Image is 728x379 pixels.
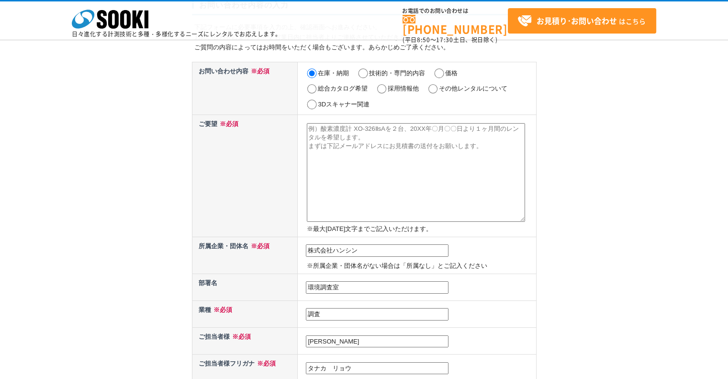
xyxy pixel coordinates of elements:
p: 日々進化する計測技術と多種・多様化するニーズにレンタルでお応えします。 [72,31,281,37]
p: ※最大[DATE]文字までご記入いただけます。 [307,224,534,234]
label: 在庫・納期 [318,69,349,77]
p: ※所属企業・団体名がない場合は「所属なし」とご記入ください [307,261,534,271]
span: ※必須 [248,68,269,75]
a: お見積り･お問い合わせはこちら [508,8,656,34]
span: ※必須 [217,120,238,127]
label: 3Dスキャナー関連 [318,101,370,108]
input: 例）株式会社ソーキ [306,244,448,257]
span: はこちら [517,14,646,28]
input: 例）ソーキ タロウ [306,362,448,375]
span: 17:30 [436,35,453,44]
th: ご要望 [192,115,298,237]
a: [PHONE_NUMBER] [403,15,508,34]
span: ※必須 [230,333,251,340]
span: お電話でのお問い合わせは [403,8,508,14]
input: 業種不明の場合、事業内容を記載ください [306,308,448,321]
label: 技術的・専門的内容 [369,69,425,77]
th: 業種 [192,300,298,327]
input: 例）カスタマーサポート部 [306,281,448,294]
input: 例）創紀 太郎 [306,335,448,348]
span: ※必須 [211,306,232,313]
strong: お見積り･お問い合わせ [537,15,617,26]
label: その他レンタルについて [439,85,507,92]
span: ※必須 [255,360,276,367]
span: (平日 ～ 土日、祝日除く) [403,35,497,44]
th: 所属企業・団体名 [192,237,298,274]
th: 部署名 [192,274,298,300]
label: 総合カタログ希望 [318,85,368,92]
th: お問い合わせ内容 [192,62,298,115]
th: ご担当者様 [192,328,298,355]
span: 8:50 [417,35,430,44]
label: 採用情報他 [388,85,419,92]
label: 価格 [445,69,458,77]
span: ※必須 [248,242,269,250]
